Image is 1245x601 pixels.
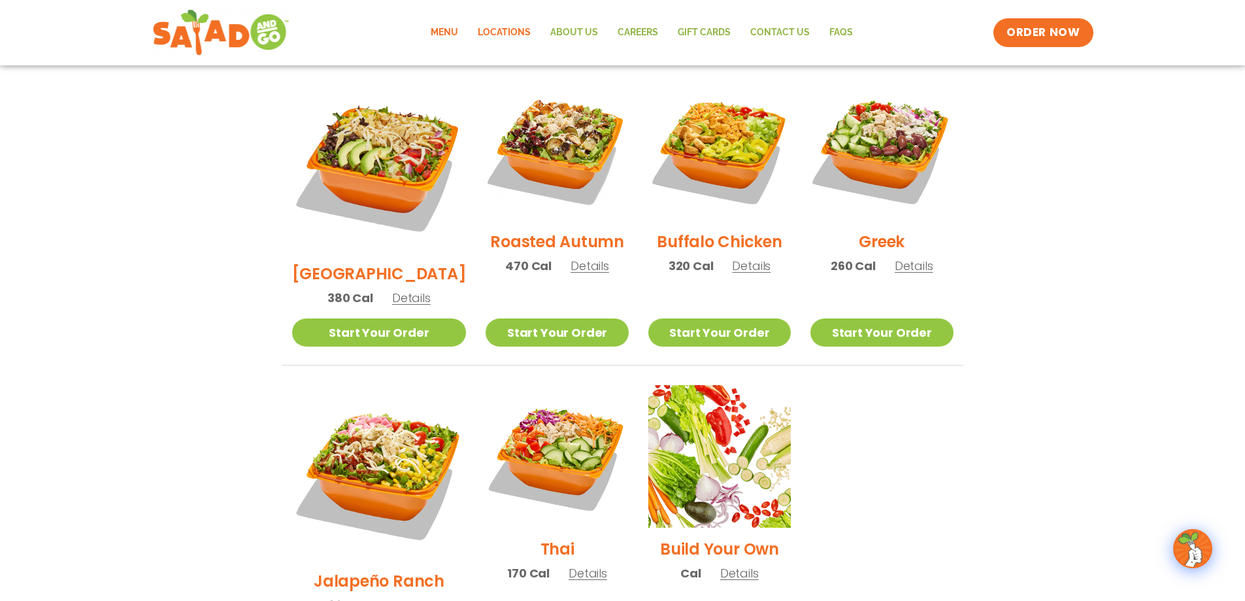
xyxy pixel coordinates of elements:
[895,258,933,274] span: Details
[540,18,608,48] a: About Us
[571,258,609,274] span: Details
[507,564,550,582] span: 170 Cal
[421,18,468,48] a: Menu
[648,78,791,220] img: Product photo for Buffalo Chicken Salad
[859,230,905,253] h2: Greek
[292,318,467,347] a: Start Your Order
[810,78,953,220] img: Product photo for Greek Salad
[490,230,624,253] h2: Roasted Autumn
[292,385,467,560] img: Product photo for Jalapeño Ranch Salad
[1174,530,1211,567] img: wpChatIcon
[657,230,782,253] h2: Buffalo Chicken
[292,262,467,285] h2: [GEOGRAPHIC_DATA]
[740,18,820,48] a: Contact Us
[468,18,540,48] a: Locations
[680,564,701,582] span: Cal
[668,18,740,48] a: GIFT CARDS
[486,78,628,220] img: Product photo for Roasted Autumn Salad
[660,538,779,560] h2: Build Your Own
[810,318,953,347] a: Start Your Order
[820,18,863,48] a: FAQs
[669,257,714,275] span: 320 Cal
[314,570,444,592] h2: Jalapeño Ranch
[648,318,791,347] a: Start Your Order
[327,289,373,307] span: 380 Cal
[720,565,759,581] span: Details
[421,18,863,48] nav: Menu
[392,290,431,306] span: Details
[486,385,628,528] img: Product photo for Thai Salad
[831,257,876,275] span: 260 Cal
[569,565,607,581] span: Details
[505,257,552,275] span: 470 Cal
[732,258,771,274] span: Details
[1006,25,1080,41] span: ORDER NOW
[486,318,628,347] a: Start Your Order
[292,78,467,252] img: Product photo for BBQ Ranch Salad
[152,7,290,59] img: new-SAG-logo-768×292
[648,385,791,528] img: Product photo for Build Your Own
[540,538,574,560] h2: Thai
[993,18,1093,47] a: ORDER NOW
[608,18,668,48] a: Careers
